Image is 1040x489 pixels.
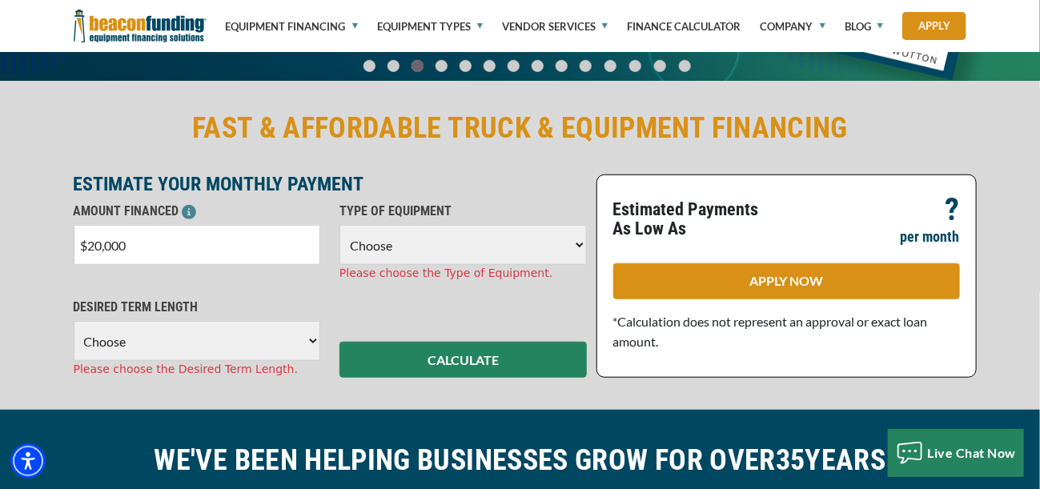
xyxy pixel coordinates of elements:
h2: FAST & AFFORDABLE TRUCK & EQUIPMENT FINANCING [74,110,967,146]
h2: WE'VE BEEN HELPING BUSINESSES GROW FOR OVER YEARS [74,442,967,479]
a: Go To Slide 2 [408,59,428,73]
a: Go To Slide 10 [600,59,620,73]
a: Go To Slide 7 [528,59,548,73]
p: AMOUNT FINANCED [74,202,321,221]
a: Apply [902,12,966,40]
a: Go To Slide 8 [552,59,572,73]
a: Go To Slide 1 [384,59,404,73]
a: Go To Slide 4 [456,59,476,73]
a: Go To Slide 0 [360,59,379,73]
p: TYPE OF EQUIPMENT [339,202,587,221]
a: APPLY NOW [613,263,960,299]
span: 35 [776,443,805,477]
button: CALCULATE [339,342,587,378]
div: Please choose the Type of Equipment. [339,265,587,282]
a: Go To Slide 6 [504,59,524,73]
a: Go To Slide 11 [625,59,645,73]
div: Please choose the Desired Term Length. [74,361,321,378]
div: Accessibility Menu [10,443,46,479]
a: Go To Slide 12 [650,59,670,73]
input: $ [74,225,321,265]
a: Go To Slide 3 [432,59,452,73]
button: Live Chat Now [888,429,1025,477]
p: DESIRED TERM LENGTH [74,298,321,317]
p: Estimated Payments As Low As [613,200,777,238]
a: Go To Slide 9 [576,59,596,73]
p: per month [901,227,960,247]
span: Live Chat Now [928,445,1017,460]
p: ESTIMATE YOUR MONTHLY PAYMENT [74,174,587,194]
a: Go To Slide 5 [480,59,500,73]
a: Go To Slide 13 [675,59,695,73]
p: ? [946,200,960,219]
span: *Calculation does not represent an approval or exact loan amount. [613,314,928,349]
